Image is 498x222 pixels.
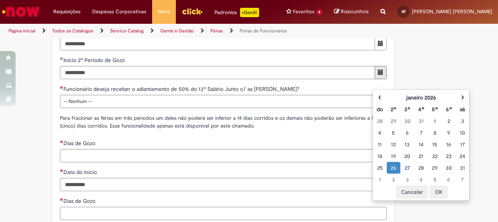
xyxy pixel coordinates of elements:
[416,129,426,137] div: 07 January 2026 Wednesday
[60,115,374,129] span: Para fracionar as férias em três períodos um deles não poderá ser inferior a 14 dias corridos e o...
[456,92,469,103] th: Próximo mês
[458,117,467,125] div: 03 January 2026 Saturday
[444,176,453,183] div: 06 February 2026 Friday
[60,169,63,172] span: Necessários
[182,5,203,17] img: click_logo_yellow_360x200.png
[389,152,398,160] div: 19 January 2026 Monday
[387,92,456,103] th: janeiro 2026. Alternar mês
[53,8,81,16] span: Requisições
[334,8,369,16] a: Rascunhos
[375,176,384,183] div: 01 February 2026 Sunday
[373,92,386,103] th: Mês anterior
[375,66,387,79] button: Mostrar calendário para Início 2º Período de Gozo
[402,176,412,183] div: 03 February 2026 Tuesday
[375,117,384,125] div: 28 December 2025 Sunday
[458,176,467,183] div: 07 February 2026 Saturday
[158,8,170,16] span: More
[444,152,453,160] div: 23 January 2026 Friday
[9,28,35,34] a: Página inicial
[372,89,470,201] div: Escolher data
[110,28,144,34] a: Service Catalog
[389,176,398,183] div: 02 February 2026 Monday
[92,8,146,16] span: Despesas Corporativas
[60,66,375,79] input: Início 2º Período de Gozo 26 January 2026 Monday
[210,28,223,34] a: Férias
[60,178,375,191] input: Data do início
[375,129,384,137] div: 04 January 2026 Sunday
[458,140,467,148] div: 17 January 2026 Saturday
[389,117,398,125] div: 29 December 2025 Monday
[52,28,93,34] a: Todos os Catálogos
[402,129,412,137] div: 06 January 2026 Tuesday
[430,152,440,160] div: 22 January 2026 Thursday
[60,149,387,162] input: Dias de Gozo
[430,140,440,148] div: 15 January 2026 Thursday
[60,207,387,220] input: Dias de Gozo
[60,198,63,201] span: Necessários
[60,57,63,60] span: Obrigatório Preenchido
[412,8,492,15] span: [PERSON_NAME] [PERSON_NAME]
[430,185,448,199] button: OK
[293,8,314,16] span: Favoritos
[240,8,259,17] p: +GenAi
[430,176,440,183] div: 05 February 2026 Thursday
[430,117,440,125] div: 01 January 2026 Thursday
[375,164,384,172] div: 25 January 2026 Sunday
[63,197,97,204] span: Dias de Gozo
[341,8,369,15] span: Rascunhos
[416,140,426,148] div: 14 January 2026 Wednesday
[402,9,406,14] span: AF
[444,129,453,137] div: 09 January 2026 Friday
[430,129,440,137] div: 08 January 2026 Thursday
[316,9,323,16] span: 4
[402,152,412,160] div: 20 January 2026 Tuesday
[63,57,126,64] span: Início 2º Período de Gozo
[60,37,375,50] input: Início 1º Período de Gozo 24 November 2025 Monday
[456,103,469,115] th: Sábado
[402,117,412,125] div: 30 December 2025 Tuesday
[416,176,426,183] div: 04 February 2026 Wednesday
[400,103,414,115] th: Terça-feira
[375,152,384,160] div: 18 January 2026 Sunday
[1,4,41,20] img: ServiceNow
[416,117,426,125] div: 31 December 2025 Wednesday
[214,8,259,17] div: Padroniza
[240,28,287,34] a: Férias de Funcionários
[444,117,453,125] div: 02 January 2026 Friday
[375,140,384,148] div: 11 January 2026 Sunday
[60,140,63,143] span: Necessários
[63,140,97,147] span: Dias de Gozo
[389,140,398,148] div: 12 January 2026 Monday
[402,164,412,172] div: 27 January 2026 Tuesday
[389,164,398,172] div: 26 January 2026 Monday foi selecionado
[6,24,326,38] ul: Trilhas de página
[414,103,428,115] th: Quarta-feira
[416,152,426,160] div: 21 January 2026 Wednesday
[458,129,467,137] div: 10 January 2026 Saturday
[442,103,455,115] th: Sexta-feira
[428,103,442,115] th: Quinta-feira
[63,95,371,108] span: -- Nenhum --
[402,140,412,148] div: 13 January 2026 Tuesday
[160,28,194,34] a: Gente e Gestão
[458,164,467,172] div: 31 January 2026 Saturday
[430,164,440,172] div: 29 January 2026 Thursday
[373,103,386,115] th: Domingo
[389,129,398,137] div: 05 January 2026 Monday
[375,37,387,50] button: Mostrar calendário para Início 1º Período de Gozo
[444,164,453,172] div: 30 January 2026 Friday
[458,152,467,160] div: 24 January 2026 Saturday
[444,140,453,148] div: 16 January 2026 Friday
[387,103,400,115] th: Segunda-feira
[63,169,98,176] span: Data do início
[416,164,426,172] div: 28 January 2026 Wednesday
[63,85,301,92] span: Funcionário deseja receber o adiantamento de 50% do 13º Salário Junto c/ as [PERSON_NAME]?
[60,86,63,89] span: Necessários
[396,185,428,199] button: Cancelar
